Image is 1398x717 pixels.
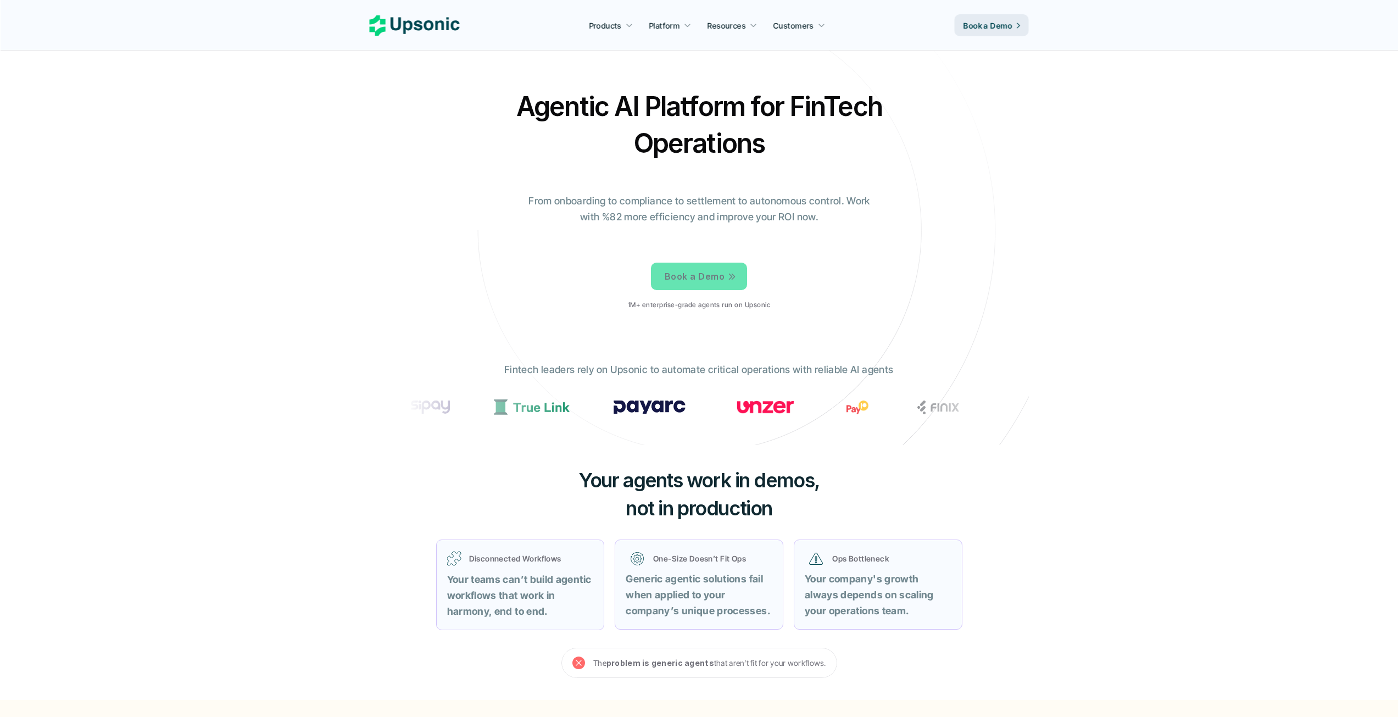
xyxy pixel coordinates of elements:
p: Book a Demo [665,269,725,285]
p: Platform [649,20,679,31]
p: Resources [708,20,746,31]
p: Ops Bottleneck [832,553,946,564]
p: Customers [773,20,814,31]
strong: Your company's growth always depends on scaling your operations team. [805,573,936,616]
span: not in production [626,496,772,520]
a: Products [582,15,639,35]
p: One-Size Doesn’t Fit Ops [653,553,767,564]
span: Your agents work in demos, [578,468,820,492]
p: Products [589,20,621,31]
p: Disconnected Workflows [469,553,594,564]
h2: Agentic AI Platform for FinTech Operations [507,88,892,162]
p: The that aren’t fit for your workflows. [593,656,826,670]
a: Book a Demo [955,14,1029,36]
p: From onboarding to compliance to settlement to autonomous control. Work with %82 more efficiency ... [521,193,878,225]
strong: Your teams can’t build agentic workflows that work in harmony, end to end. [447,574,594,617]
p: Book a Demo [963,20,1012,31]
p: Fintech leaders rely on Upsonic to automate critical operations with reliable AI agents [504,362,893,378]
strong: Generic agentic solutions fail when applied to your company’s unique processes. [626,573,770,616]
strong: problem is generic agents [606,658,714,668]
a: Book a Demo [651,263,747,290]
p: 1M+ enterprise-grade agents run on Upsonic [628,301,770,309]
